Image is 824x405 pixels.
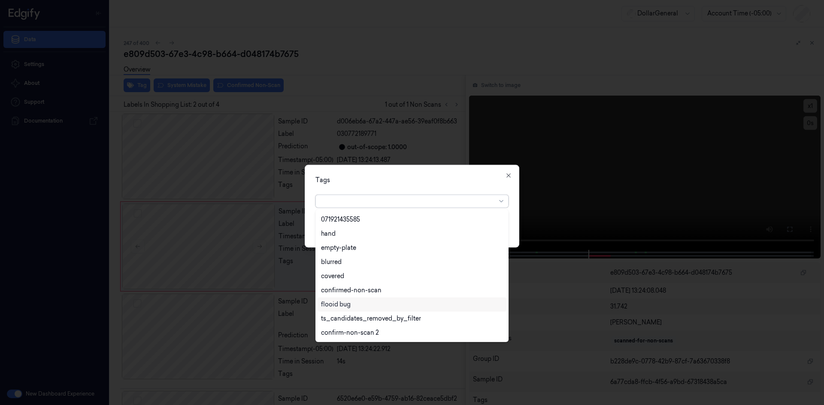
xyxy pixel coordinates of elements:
[321,229,336,238] div: hand
[321,314,421,323] div: ts_candidates_removed_by_filter
[321,258,342,267] div: blurred
[321,243,356,252] div: empty-plate
[321,300,351,309] div: flooid bug
[321,215,360,224] div: 071921435585
[321,272,344,281] div: covered
[321,286,382,295] div: confirmed-non-scan
[315,175,509,184] div: Tags
[321,328,379,337] div: confirm-non-scan 2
